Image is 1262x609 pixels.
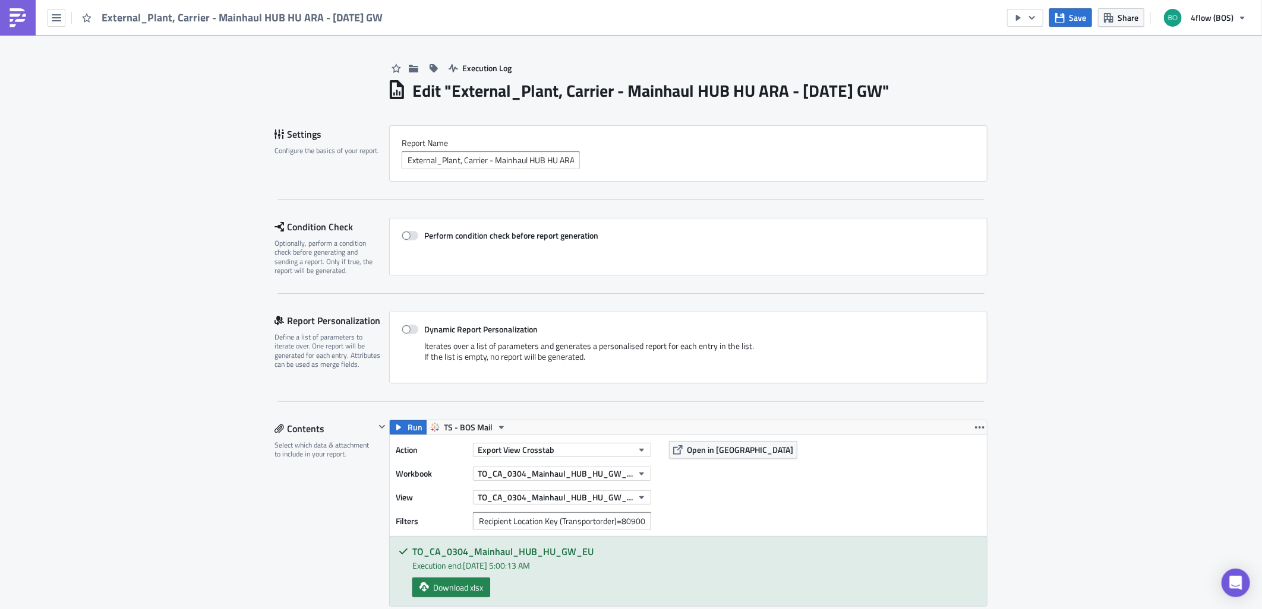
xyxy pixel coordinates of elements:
button: TO_CA_0304_Mainhaul_HUB_HU_GW_EU [473,490,651,505]
button: Run [390,420,427,434]
div: Optionally, perform a condition check before generating and sending a report. Only if true, the r... [275,239,381,275]
p: Kind regards Your 4flow-team [5,80,567,99]
span: 4flow (BOS) [1191,11,1233,24]
p: attached you can find the list of TOs, which are supposed to be loaded on the next mainhaul for B... [5,18,567,27]
span: Save [1069,11,1086,24]
span: TO_CA_0304_Mainhaul_HUB_HU_GW_EU [478,467,633,480]
label: Filters [396,512,467,530]
div: Execution end: [DATE] 5:00:13 AM [412,559,978,572]
h5: TO_CA_0304_Mainhaul_HUB_HU_GW_EU [412,547,978,556]
button: TO_CA_0304_Mainhaul_HUB_HU_GW_EU [473,467,651,481]
label: View [396,489,467,506]
strong: Perform condition check before report generation [424,229,598,242]
button: TS - BOS Mail [426,420,510,434]
div: Open Intercom Messenger [1222,569,1250,597]
img: PushMetrics [8,8,27,27]
div: Iterates over a list of parameters and generates a personalised report for each entry in the list... [402,341,975,371]
span: TS - BOS Mail [444,420,493,434]
div: Report Personalization [275,312,389,329]
button: 4flow (BOS) [1157,5,1253,31]
h1: Edit " External_Plant, Carrier - Mainhaul HUB HU ARA - [DATE] GW " [412,80,889,101]
label: Workbook [396,465,467,483]
span: Run [408,420,422,434]
button: Hide content [375,420,389,434]
body: Rich Text Area. Press ALT-0 for help. [5,5,567,99]
button: Open in [GEOGRAPHIC_DATA] [669,441,797,459]
span: Execution Log [462,62,512,74]
span: Download xlsx [433,581,483,594]
a: Download xlsx [412,578,490,597]
label: Action [396,441,467,459]
span: Share [1118,11,1138,24]
p: Dear all, [5,5,567,14]
div: Select which data & attachment to include in your report. [275,440,375,459]
div: Define a list of parameters to iterate over. One report will be generated for each entry. Attribu... [275,332,381,369]
strong: Dynamic Report Personalization [424,323,538,335]
div: Condition Check [275,218,389,236]
button: Share [1098,8,1144,27]
img: Avatar [1163,8,1183,28]
div: Configure the basics of your report. [275,146,381,155]
div: Settings [275,125,389,143]
span: Export View Crosstab [478,443,554,456]
p: If you have TOs, which are not mentioned on that list, please report to TCT and they will add the... [5,44,567,53]
button: Export View Crosstab [473,443,651,457]
label: Report Nam﻿e [402,138,975,148]
button: Save [1049,8,1092,27]
div: Contents [275,420,375,437]
span: External_Plant, Carrier - Mainhaul HUB HU ARA - [DATE] GW [102,11,384,24]
p: This is an automated email. Please don't reply to this. In case of questions do not hesitate to c... [5,57,567,76]
input: Filter1=Value1&... [473,512,651,530]
button: Execution Log [443,59,518,77]
span: Open in [GEOGRAPHIC_DATA] [687,443,793,456]
span: TO_CA_0304_Mainhaul_HUB_HU_GW_EU [478,491,633,503]
p: Please check the list and send back the final loading list to [EMAIL_ADDRESS][DOMAIN_NAME] until ... [5,31,567,40]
